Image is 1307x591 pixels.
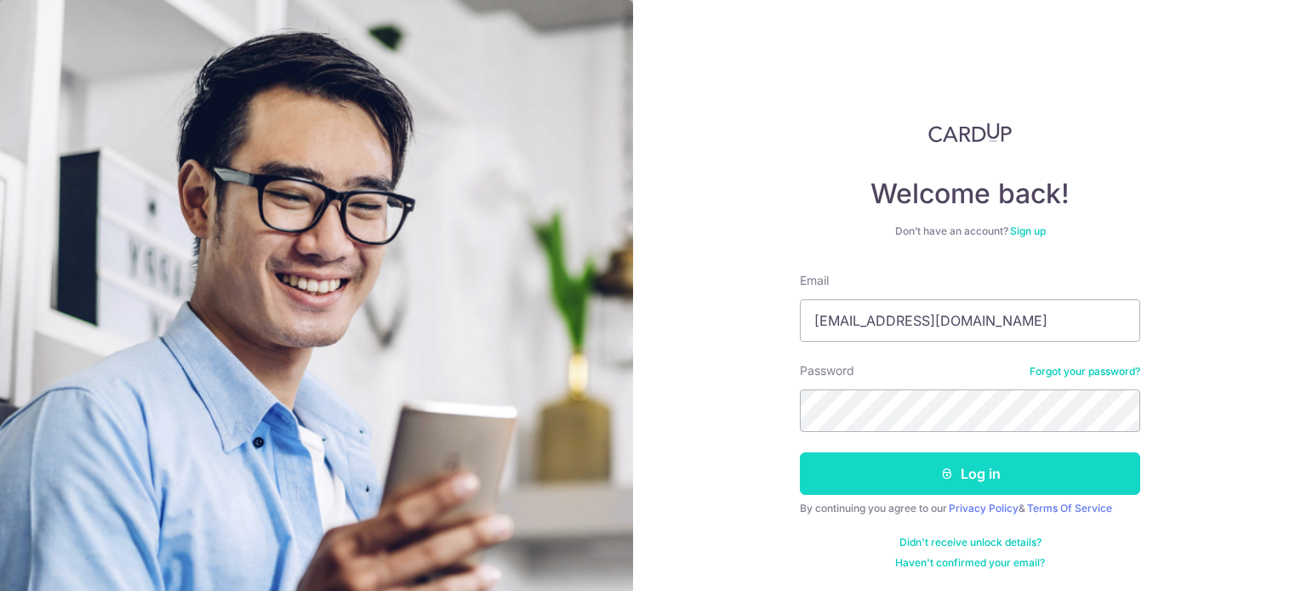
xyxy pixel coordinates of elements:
[800,502,1140,515] div: By continuing you agree to our &
[928,122,1012,143] img: CardUp Logo
[800,177,1140,211] h4: Welcome back!
[800,272,829,289] label: Email
[1027,502,1112,514] a: Terms Of Service
[899,536,1042,549] a: Didn't receive unlock details?
[1030,365,1140,378] a: Forgot your password?
[1010,224,1046,237] a: Sign up
[895,556,1045,570] a: Haven't confirmed your email?
[800,362,854,379] label: Password
[800,224,1140,238] div: Don’t have an account?
[800,452,1140,495] button: Log in
[800,299,1140,342] input: Enter your Email
[949,502,1019,514] a: Privacy Policy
